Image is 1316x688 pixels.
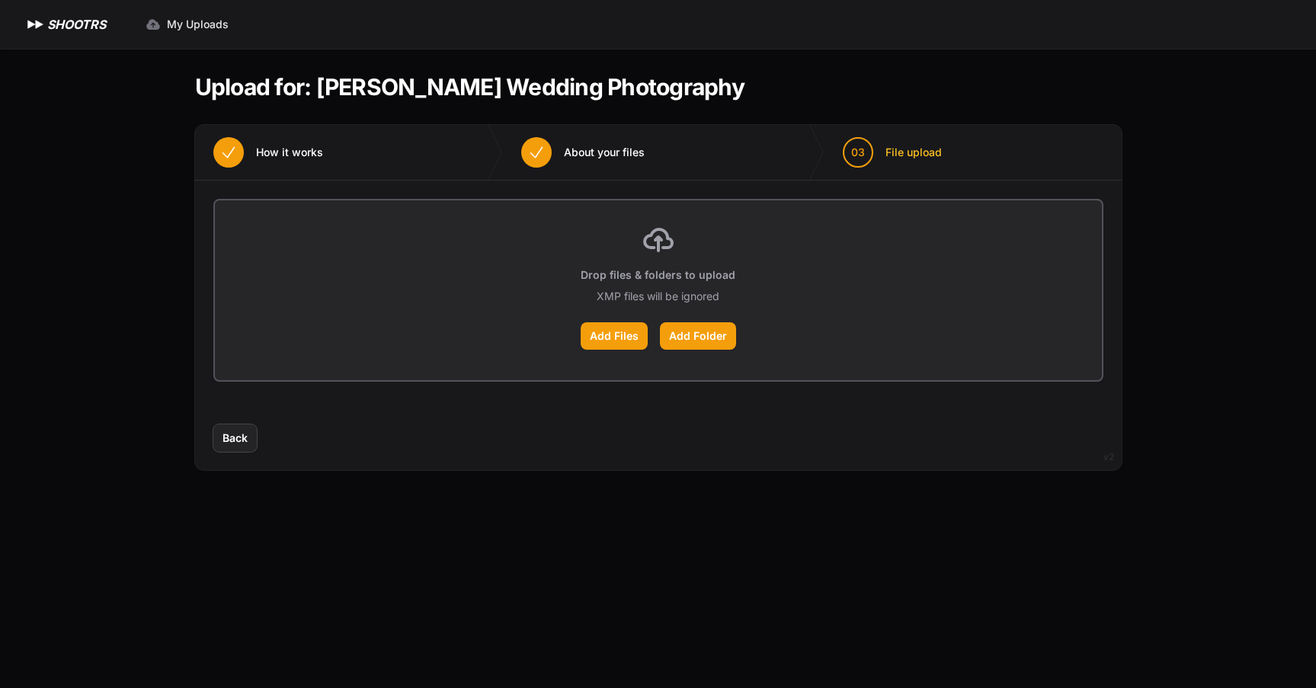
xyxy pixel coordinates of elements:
[581,267,735,283] p: Drop files & folders to upload
[503,125,663,180] button: About your files
[597,289,719,304] p: XMP files will be ignored
[213,424,257,452] button: Back
[136,11,238,38] a: My Uploads
[825,125,960,180] button: 03 File upload
[581,322,648,350] label: Add Files
[24,15,106,34] a: SHOOTRS SHOOTRS
[47,15,106,34] h1: SHOOTRS
[256,145,323,160] span: How it works
[660,322,736,350] label: Add Folder
[1103,448,1114,466] div: v2
[24,15,47,34] img: SHOOTRS
[851,145,865,160] span: 03
[167,17,229,32] span: My Uploads
[195,73,744,101] h1: Upload for: [PERSON_NAME] Wedding Photography
[885,145,942,160] span: File upload
[223,430,248,446] span: Back
[195,125,341,180] button: How it works
[564,145,645,160] span: About your files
